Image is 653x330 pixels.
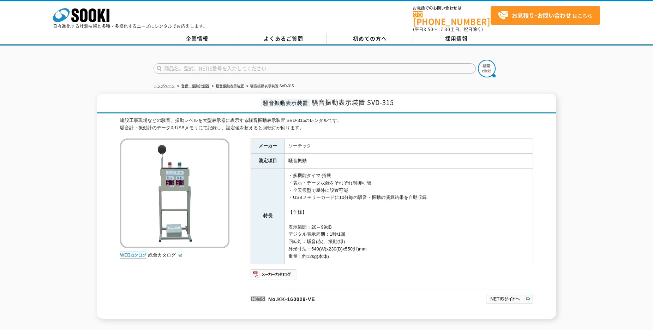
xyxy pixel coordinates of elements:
[491,6,600,25] a: お見積り･お問い合わせはこちら
[285,154,533,169] td: 騒音振動
[326,34,413,44] a: 初めての方へ
[240,34,326,44] a: よくあるご質問
[353,35,387,42] span: 初めての方へ
[251,273,297,278] a: メーカーカタログ
[251,139,285,154] th: メーカー
[154,34,240,44] a: 企業情報
[498,10,592,21] span: はこちら
[251,269,297,280] img: メーカーカタログ
[512,11,571,19] strong: お見積り･お問い合わせ
[413,6,491,10] span: お電話でのお問い合わせは
[245,83,294,90] li: 騒音振動表示装置 SVD-315
[251,169,285,264] th: 特長
[413,11,491,25] a: [PHONE_NUMBER]
[216,84,244,88] a: 騒音振動表示装置
[120,117,533,132] div: 建設工事現場などの騒音、振動レベルを大型表示器に表示する騒音振動表示装置 SVD-315のレンタルです。 騒音計・振動計のデータをUSBメモリにて記録し、設定値を超えると回転灯が回ります。
[120,139,229,248] img: 騒音振動表示装置 SVD-315
[120,252,146,259] img: webカタログ
[285,139,533,154] td: ソーテック
[285,169,533,264] td: ・多機能タイマ-搭載 ・表示・データ収録をそれぞれ制御可能 ・全天候型で屋外に設置可能 ・USBメモリーカードに10分毎の騒音・振動の演算結果を自動収録 【仕様】 表示範囲：20～99dB デジ...
[251,154,285,169] th: 測定項目
[251,290,418,307] p: No.KK-160029-VE
[154,84,175,88] a: トップページ
[413,34,499,44] a: 採用情報
[181,84,209,88] a: 音響・振動計測器
[478,60,496,77] img: btn_search.png
[148,252,183,258] a: 総合カタログ
[413,26,483,33] span: (平日 ～ 土日、祝日除く)
[438,26,450,33] span: 17:30
[424,26,433,33] span: 8:50
[486,293,533,305] img: NETISサイトへ
[53,24,208,28] p: 日々進化する計測技術と多種・多様化するニーズにレンタルでお応えします。
[154,63,476,74] input: 商品名、型式、NETIS番号を入力してください
[261,99,310,107] span: 騒音振動表示装置
[312,98,394,107] span: 騒音振動表示装置 SVD-315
